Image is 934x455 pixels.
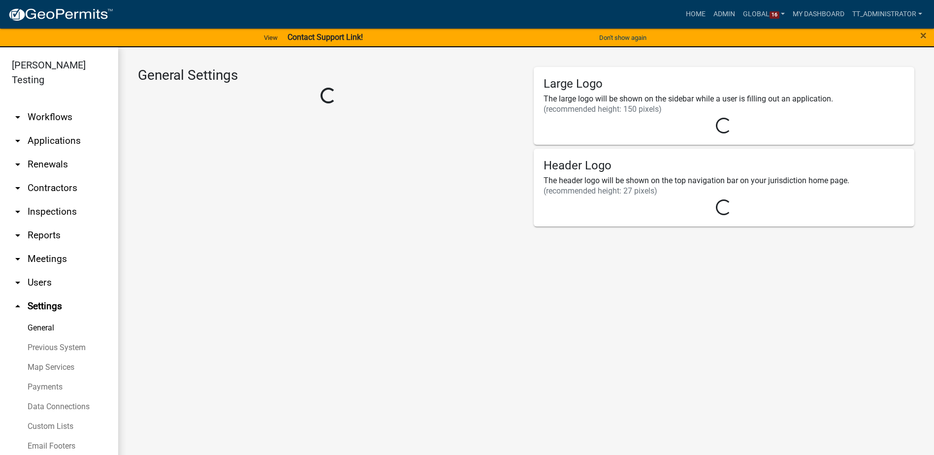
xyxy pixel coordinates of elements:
button: Close [920,30,927,41]
i: arrow_drop_down [12,159,24,170]
a: View [260,30,282,46]
i: arrow_drop_down [12,253,24,265]
a: Global16 [739,5,789,24]
h6: The header logo will be shown on the top navigation bar on your jurisdiction home page. [544,176,905,185]
i: arrow_drop_up [12,300,24,312]
span: × [920,29,927,42]
i: arrow_drop_down [12,135,24,147]
i: arrow_drop_down [12,111,24,123]
h6: (recommended height: 27 pixels) [544,186,905,195]
span: 16 [770,11,779,19]
h5: Header Logo [544,159,905,173]
a: Home [682,5,709,24]
h5: Large Logo [544,77,905,91]
i: arrow_drop_down [12,182,24,194]
h3: General Settings [138,67,519,84]
i: arrow_drop_down [12,206,24,218]
i: arrow_drop_down [12,229,24,241]
a: My Dashboard [789,5,848,24]
h6: The large logo will be shown on the sidebar while a user is filling out an application. [544,94,905,103]
i: arrow_drop_down [12,277,24,289]
button: Don't show again [595,30,650,46]
strong: Contact Support Link! [288,32,363,42]
a: TT_Administrator [848,5,926,24]
h6: (recommended height: 150 pixels) [544,104,905,114]
a: Admin [709,5,739,24]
